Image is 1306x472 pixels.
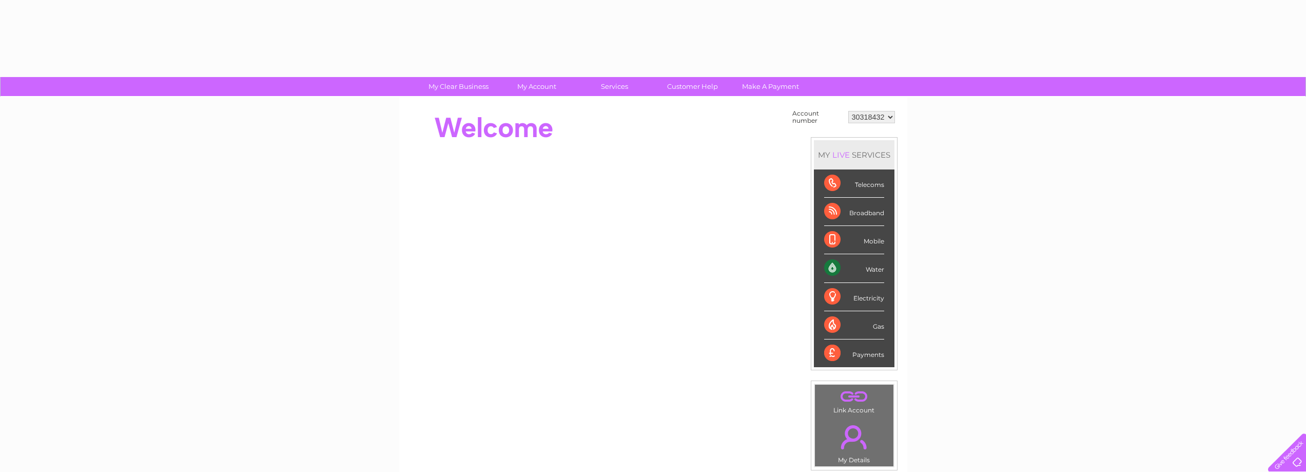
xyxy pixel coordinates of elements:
div: Telecoms [824,169,884,198]
div: LIVE [830,150,852,160]
a: Customer Help [650,77,735,96]
div: Broadband [824,198,884,226]
div: Electricity [824,283,884,311]
a: My Account [494,77,579,96]
a: . [817,387,891,405]
div: Payments [824,339,884,367]
div: Water [824,254,884,282]
a: . [817,419,891,455]
div: MY SERVICES [814,140,894,169]
td: Link Account [814,384,894,417]
a: Make A Payment [728,77,813,96]
td: My Details [814,417,894,467]
div: Mobile [824,226,884,254]
td: Account number [790,107,846,127]
a: My Clear Business [416,77,501,96]
a: Services [572,77,657,96]
div: Gas [824,311,884,339]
